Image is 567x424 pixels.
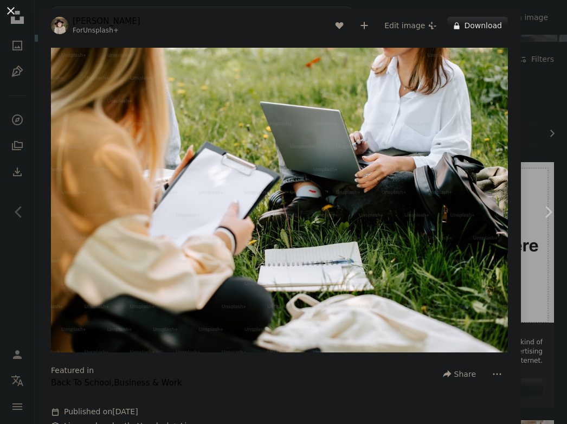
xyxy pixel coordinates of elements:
img: two women sitting in the grass using laptops [51,48,508,352]
h3: Featured in [51,365,94,376]
button: Add to Collection [354,17,375,34]
span: , [112,378,114,388]
button: Zoom in on this image [51,48,508,352]
button: Download [447,17,508,34]
time: May 13, 2023 at 1:06:02 AM GMT+5:30 [112,407,138,416]
img: Go to Kateryna Hliznitsova's profile [51,17,68,34]
span: Share [454,366,476,382]
button: Share this image [436,365,482,383]
div: For [73,27,140,35]
a: Next [529,160,567,264]
button: More Actions [486,365,508,383]
a: Back To School [51,378,112,388]
button: Edit image [379,17,443,34]
a: Business & Work [114,378,182,388]
button: Like [329,17,350,34]
a: Unsplash+ [83,27,119,34]
span: Published on [64,407,138,416]
a: [PERSON_NAME] [73,16,140,27]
